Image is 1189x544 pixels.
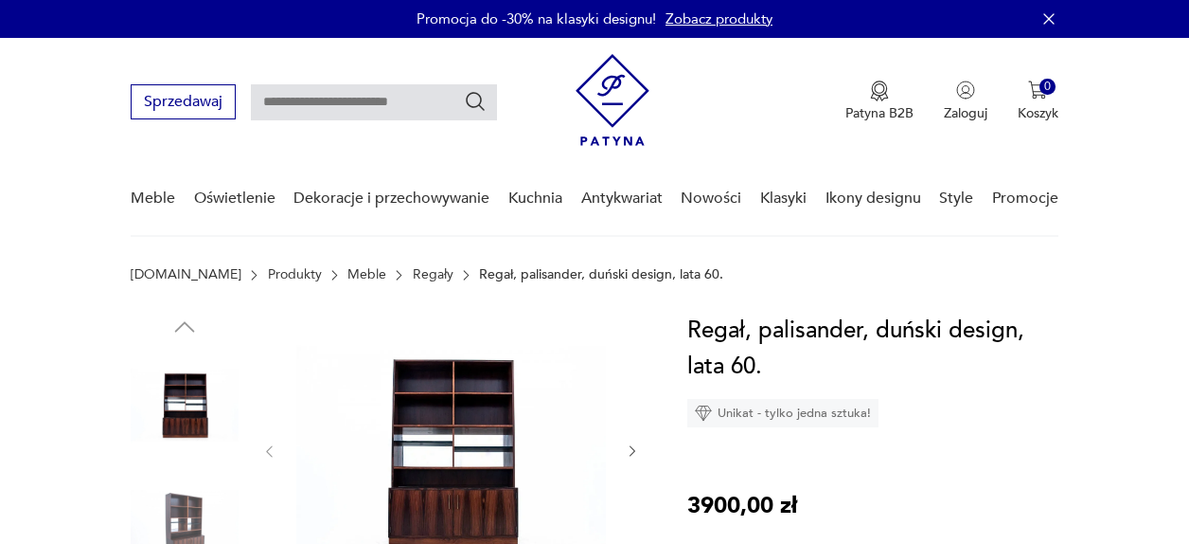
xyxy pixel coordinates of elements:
a: Zobacz produkty [665,9,772,28]
a: Meble [131,162,175,235]
img: Zdjęcie produktu Regał, palisander, duński design, lata 60. [131,351,239,459]
p: Promocja do -30% na klasyki designu! [417,9,656,28]
img: Patyna - sklep z meblami i dekoracjami vintage [576,54,649,146]
div: 0 [1039,79,1056,95]
button: 0Koszyk [1018,81,1058,122]
a: Produkty [268,267,322,282]
a: Dekoracje i przechowywanie [293,162,489,235]
button: Sprzedawaj [131,84,236,119]
button: Zaloguj [944,81,987,122]
a: Meble [347,267,386,282]
a: Antykwariat [581,162,663,235]
img: Ikona koszyka [1028,81,1047,100]
a: [DOMAIN_NAME] [131,267,241,282]
div: Unikat - tylko jedna sztuka! [687,399,878,427]
a: Klasyki [760,162,807,235]
img: Ikona medalu [870,81,889,101]
a: Regały [413,267,453,282]
p: Patyna B2B [845,104,914,122]
a: Oświetlenie [194,162,275,235]
a: Promocje [992,162,1058,235]
a: Nowości [681,162,741,235]
a: Sprzedawaj [131,97,236,110]
button: Patyna B2B [845,81,914,122]
a: Ikona medaluPatyna B2B [845,81,914,122]
a: Kuchnia [508,162,562,235]
p: Zaloguj [944,104,987,122]
p: Koszyk [1018,104,1058,122]
h1: Regał, palisander, duński design, lata 60. [687,313,1058,385]
p: 3900,00 zł [687,488,797,524]
a: Ikony designu [825,162,921,235]
img: Ikonka użytkownika [956,81,975,100]
a: Style [939,162,973,235]
button: Szukaj [464,90,487,113]
img: Ikona diamentu [695,405,712,422]
p: Regał, palisander, duński design, lata 60. [479,267,723,282]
